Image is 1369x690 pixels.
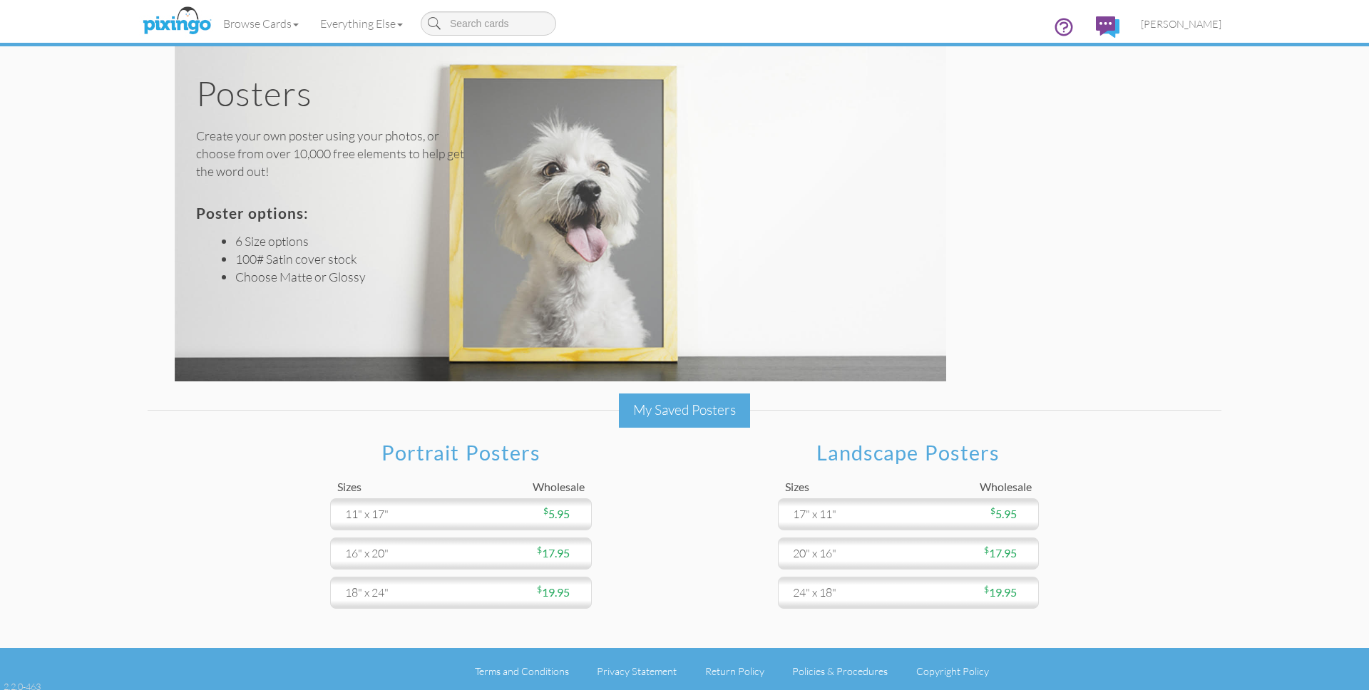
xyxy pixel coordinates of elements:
[984,546,1017,560] span: 17.95
[984,585,1017,599] span: 19.95
[537,584,542,594] sup: $
[235,250,466,268] li: 100# Satin cover stock
[984,584,989,594] sup: $
[705,665,764,677] a: Return Policy
[338,545,461,562] div: 16" x 20"
[537,546,570,560] span: 17.95
[235,268,466,286] li: Choose Matte or Glossy
[212,6,309,41] a: Browse Cards
[338,506,461,522] div: 11" x 17"
[421,11,556,36] input: Search cards
[337,479,461,495] div: Sizes
[543,505,548,516] sup: $
[1096,16,1119,38] img: comments.svg
[1141,18,1221,30] span: [PERSON_NAME]
[619,393,750,427] div: My Saved Posters
[984,545,989,555] sup: $
[262,442,660,465] h2: Portrait Posters
[196,205,456,222] h3: Poster options:
[537,585,570,599] span: 19.95
[461,479,584,495] div: Wholesale
[543,507,570,520] span: 5.95
[916,665,989,677] a: Copyright Policy
[309,6,414,41] a: Everything Else
[1130,6,1232,42] a: [PERSON_NAME]
[475,665,569,677] a: Terms and Conditions
[537,545,542,555] sup: $
[786,506,908,522] div: 17" x 11"
[990,507,1017,520] span: 5.95
[785,479,908,495] div: Sizes
[338,585,461,601] div: 18" x 24"
[990,505,995,516] sup: $
[792,665,888,677] a: Policies & Procedures
[786,585,908,601] div: 24" x 18"
[786,545,908,562] div: 20" x 16"
[908,479,1032,495] div: Wholesale
[175,46,946,381] img: poster heading
[709,442,1107,465] h2: Landscape Posters
[235,232,466,250] li: 6 Size options
[196,75,466,113] h1: Posters
[196,127,466,180] div: Create your own poster using your photos, or choose from over 10,000 free elements to help get th...
[597,665,677,677] a: Privacy Statement
[139,4,215,39] img: pixingo logo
